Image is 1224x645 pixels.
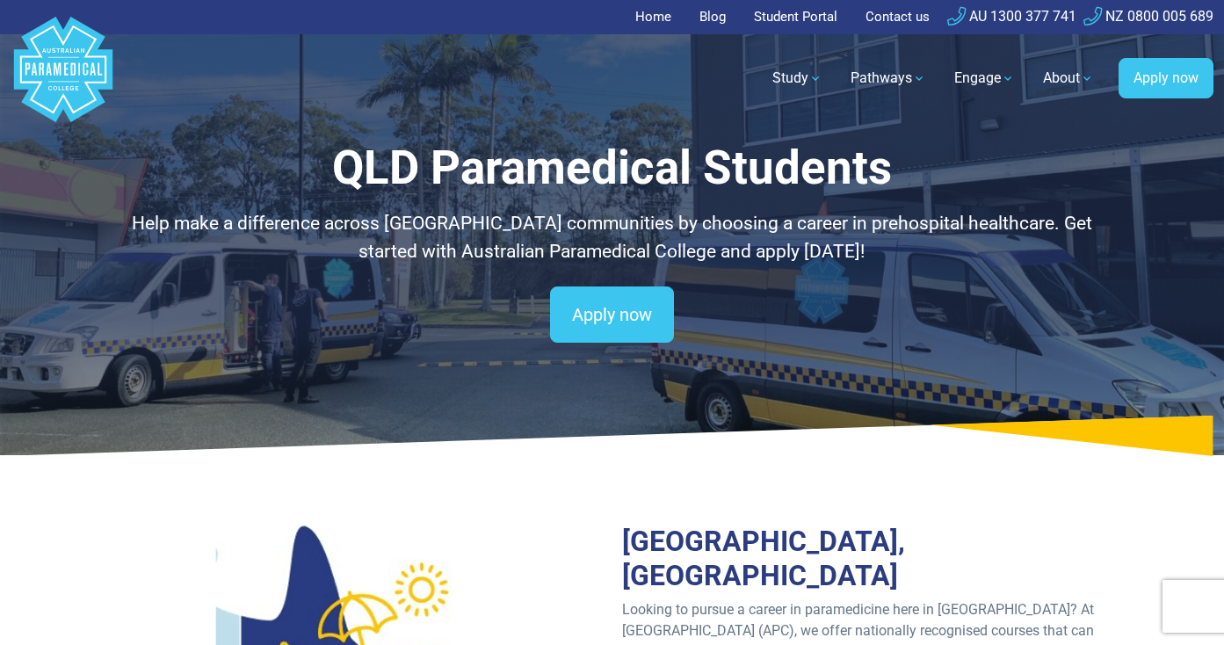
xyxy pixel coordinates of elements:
[11,34,116,123] a: Australian Paramedical College
[622,525,1123,592] h2: [GEOGRAPHIC_DATA], [GEOGRAPHIC_DATA]
[101,141,1124,196] h1: QLD Paramedical Students
[1032,54,1104,103] a: About
[1119,58,1213,98] a: Apply now
[762,54,833,103] a: Study
[101,210,1124,265] p: Help make a difference across [GEOGRAPHIC_DATA] communities by choosing a career in prehospital h...
[840,54,937,103] a: Pathways
[1083,8,1213,25] a: NZ 0800 005 689
[947,8,1076,25] a: AU 1300 377 741
[944,54,1025,103] a: Engage
[550,286,674,343] a: Apply now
